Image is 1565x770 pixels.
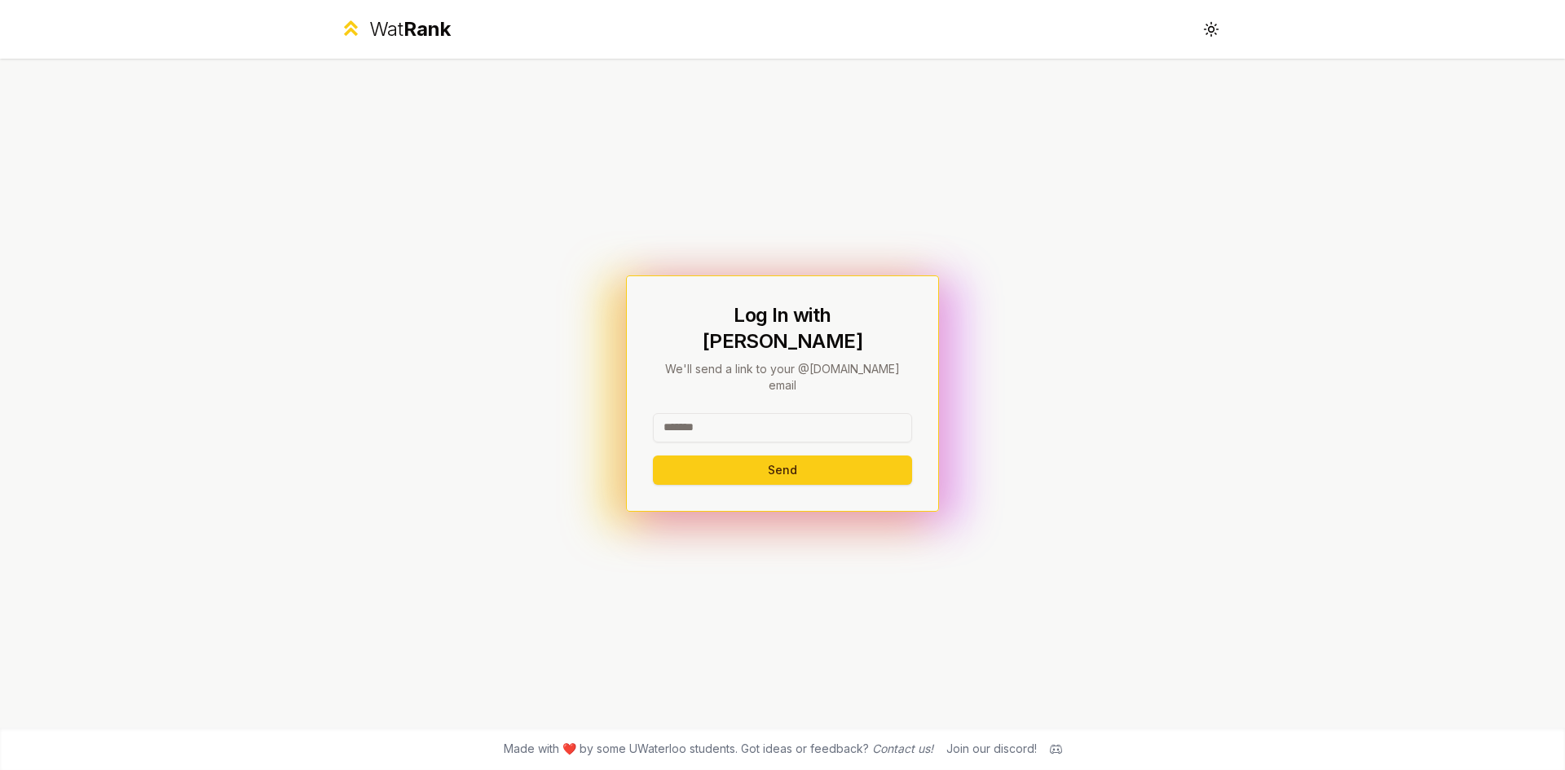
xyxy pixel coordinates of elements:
[946,741,1037,757] div: Join our discord!
[653,455,912,485] button: Send
[653,361,912,394] p: We'll send a link to your @[DOMAIN_NAME] email
[504,741,933,757] span: Made with ❤️ by some UWaterloo students. Got ideas or feedback?
[369,16,451,42] div: Wat
[872,741,933,755] a: Contact us!
[339,16,451,42] a: WatRank
[653,302,912,354] h1: Log In with [PERSON_NAME]
[403,17,451,41] span: Rank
